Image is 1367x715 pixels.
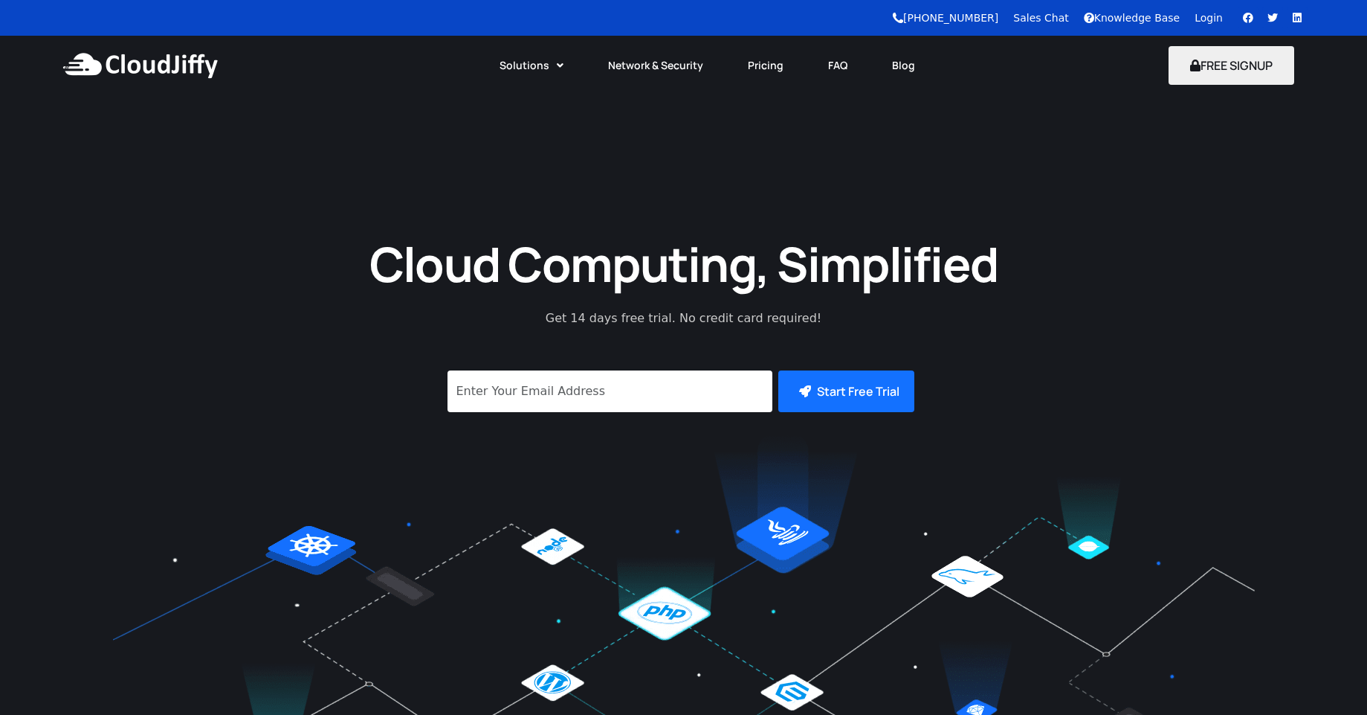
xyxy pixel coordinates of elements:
[1169,46,1294,85] button: FREE SIGNUP
[1195,12,1223,24] a: Login
[447,371,772,412] input: Enter Your Email Address
[725,49,806,82] a: Pricing
[1084,12,1180,24] a: Knowledge Base
[1169,57,1294,74] a: FREE SIGNUP
[806,49,870,82] a: FAQ
[586,49,725,82] a: Network & Security
[893,12,998,24] a: [PHONE_NUMBER]
[1013,12,1068,24] a: Sales Chat
[778,371,914,412] button: Start Free Trial
[349,233,1018,295] h1: Cloud Computing, Simplified
[870,49,937,82] a: Blog
[477,49,586,82] a: Solutions
[479,310,888,327] p: Get 14 days free trial. No credit card required!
